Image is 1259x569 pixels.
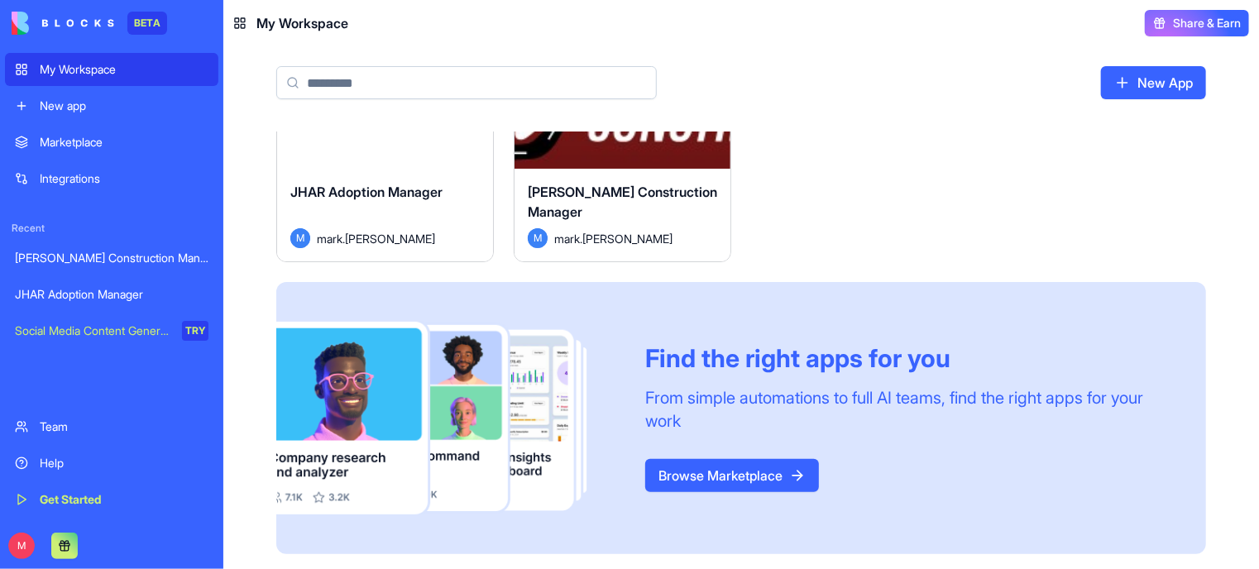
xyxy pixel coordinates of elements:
a: JHAR Adoption ManagerMmark.[PERSON_NAME] [276,33,494,262]
a: JHAR Adoption Manager [5,278,218,311]
img: logo [12,12,114,35]
div: Team [40,418,208,435]
div: [PERSON_NAME] Construction Manager [15,250,208,266]
div: New app [40,98,208,114]
a: Team [5,410,218,443]
a: Marketplace [5,126,218,159]
a: [PERSON_NAME] Construction ManagerMmark.[PERSON_NAME] [514,33,731,262]
span: neutral face reaction [144,451,187,484]
span: M [528,228,548,248]
span: M [8,533,35,559]
div: Social Media Content Generator [15,323,170,339]
a: My Workspace [5,53,218,86]
button: Share & Earn [1145,10,1249,36]
span: M [290,228,310,248]
div: BETA [127,12,167,35]
a: Browse Marketplace [645,459,819,492]
div: Get Started [40,491,208,508]
span: 😐 [153,451,177,484]
span: Recent [5,222,218,235]
span: [PERSON_NAME] Construction Manager [528,184,717,220]
span: 😞 [110,451,134,484]
a: Open in help center [99,504,232,518]
a: BETA [12,12,167,35]
a: Social Media Content GeneratorTRY [5,314,218,347]
img: Frame_181_egmpey.png [276,322,619,514]
div: JHAR Adoption Manager [15,286,208,303]
span: disappointed reaction [101,451,144,484]
a: [PERSON_NAME] Construction Manager [5,241,218,275]
a: Get Started [5,483,218,516]
span: mark.[PERSON_NAME] [317,230,435,247]
div: TRY [182,321,208,341]
span: Share & Earn [1173,15,1241,31]
span: JHAR Adoption Manager [290,184,443,200]
button: Expand window [259,7,290,38]
div: From simple automations to full AI teams, find the right apps for your work [645,386,1166,433]
div: Did this answer your question? [20,434,311,452]
span: My Workspace [256,13,348,33]
span: 😃 [196,451,220,484]
div: Help [40,455,208,471]
span: smiley reaction [187,451,230,484]
div: Integrations [40,170,208,187]
div: Marketplace [40,134,208,151]
a: Integrations [5,162,218,195]
div: Close [290,7,320,36]
button: go back [11,7,42,38]
a: New app [5,89,218,122]
a: New App [1101,66,1206,99]
a: Help [5,447,218,480]
div: My Workspace [40,61,208,78]
div: Find the right apps for you [645,343,1166,373]
span: mark.[PERSON_NAME] [554,230,673,247]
